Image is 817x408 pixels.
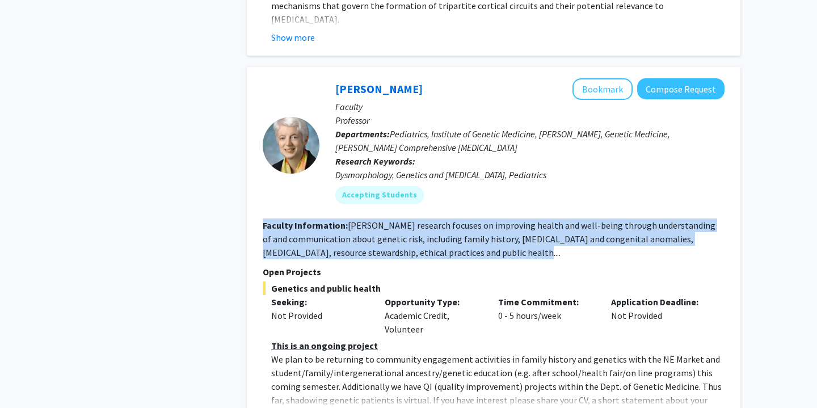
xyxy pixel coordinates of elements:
div: Not Provided [271,309,368,322]
p: Opportunity Type: [385,295,481,309]
a: [PERSON_NAME] [335,82,423,96]
mat-chip: Accepting Students [335,186,424,204]
span: Genetics and public health [263,281,725,295]
div: Academic Credit, Volunteer [376,295,490,336]
p: Professor [335,113,725,127]
div: Dysmorphology, Genetics and [MEDICAL_DATA], Pediatrics [335,168,725,182]
p: Seeking: [271,295,368,309]
span: Pediatrics, Institute of Genetic Medicine, [PERSON_NAME], Genetic Medicine, [PERSON_NAME] Compreh... [335,128,670,153]
button: Compose Request to Joann Bodurtha [637,78,725,99]
u: This is an ongoing project [271,340,378,351]
button: Show more [271,31,315,44]
b: Departments: [335,128,390,140]
iframe: Chat [9,357,48,399]
p: Open Projects [263,265,725,279]
button: Add Joann Bodurtha to Bookmarks [572,78,633,100]
fg-read-more: [PERSON_NAME] research focuses on improving health and well-being through understanding of and co... [263,220,715,258]
p: Faculty [335,100,725,113]
div: 0 - 5 hours/week [490,295,603,336]
p: Time Commitment: [498,295,595,309]
b: Research Keywords: [335,155,415,167]
div: Not Provided [603,295,716,336]
b: Faculty Information: [263,220,348,231]
p: Application Deadline: [611,295,707,309]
